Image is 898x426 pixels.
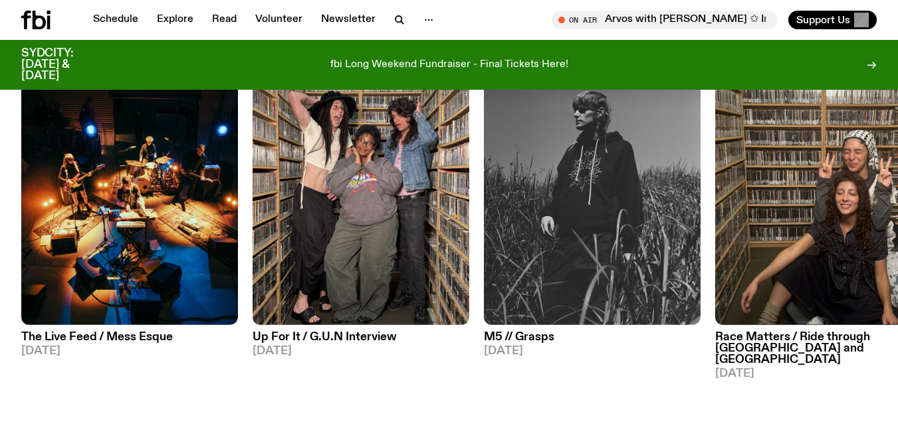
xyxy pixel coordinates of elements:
[247,11,310,29] a: Volunteer
[253,325,469,357] a: Up For It / G.U.N Interview[DATE]
[253,346,469,357] span: [DATE]
[253,332,469,343] h3: Up For It / G.U.N Interview
[21,48,106,82] h3: SYDCITY: [DATE] & [DATE]
[204,11,245,29] a: Read
[796,14,850,26] span: Support Us
[552,11,778,29] button: On AirArvos with [PERSON_NAME] ✩ Interview: Hatchie
[313,11,384,29] a: Newsletter
[788,11,877,29] button: Support Us
[21,332,238,343] h3: The Live Feed / Mess Esque
[21,346,238,357] span: [DATE]
[330,59,568,71] p: fbi Long Weekend Fundraiser - Final Tickets Here!
[484,332,701,343] h3: M5 // Grasps
[21,325,238,357] a: The Live Feed / Mess Esque[DATE]
[85,11,146,29] a: Schedule
[149,11,201,29] a: Explore
[484,325,701,357] a: M5 // Grasps[DATE]
[484,346,701,357] span: [DATE]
